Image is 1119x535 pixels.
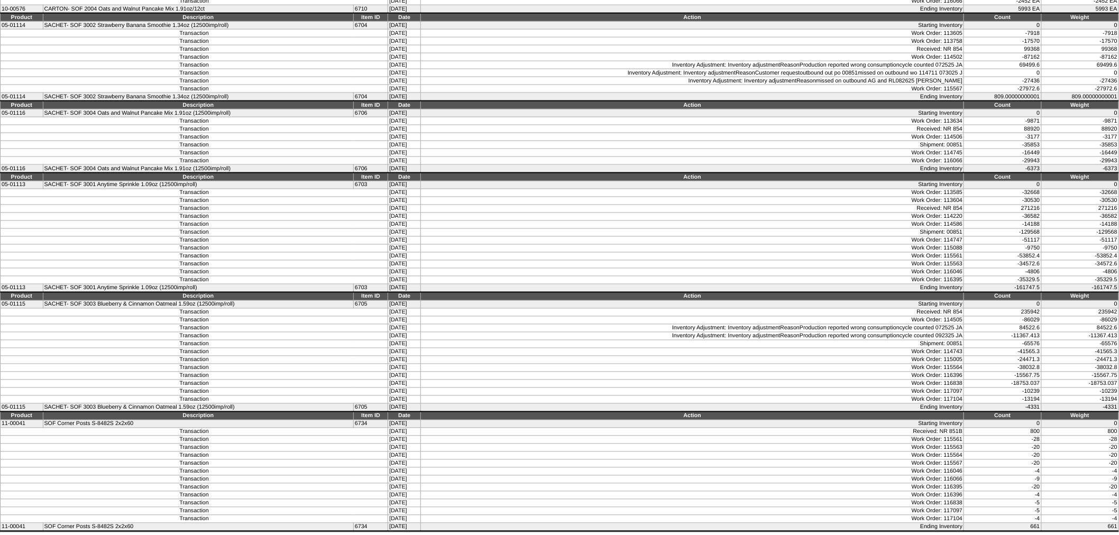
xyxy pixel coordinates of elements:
[964,237,1041,245] td: -51117
[1,412,43,420] td: Product
[388,284,421,293] td: [DATE]
[1041,380,1118,388] td: -18753.037
[421,30,964,38] td: Work Order: 113605
[388,356,421,364] td: [DATE]
[1041,13,1118,22] td: Weight
[1041,292,1118,301] td: Weight
[964,117,1041,125] td: -9871
[421,396,964,404] td: Work Order: 117104
[43,101,353,109] td: Description
[388,133,421,141] td: [DATE]
[1041,237,1118,245] td: -51117
[964,317,1041,325] td: -86029
[388,396,421,404] td: [DATE]
[421,221,964,229] td: Work Order: 114586
[964,53,1041,61] td: -87162
[1041,189,1118,197] td: -32668
[388,348,421,356] td: [DATE]
[1,157,388,165] td: Transaction
[388,309,421,317] td: [DATE]
[964,141,1041,149] td: -35853
[964,292,1041,301] td: Count
[964,245,1041,253] td: -9750
[1,125,388,133] td: Transaction
[1,141,388,149] td: Transaction
[1041,309,1118,317] td: 235942
[421,388,964,396] td: Work Order: 117097
[388,340,421,348] td: [DATE]
[388,85,421,93] td: [DATE]
[388,261,421,269] td: [DATE]
[388,333,421,340] td: [DATE]
[354,292,388,301] td: Item ID
[964,325,1041,333] td: 84522.6
[421,356,964,364] td: Work Order: 115005
[1041,213,1118,221] td: -36582
[43,5,353,14] td: CARTON- SOF 2004 Oats and Walnut Pancake Mix 1.91oz/12ct
[964,181,1041,189] td: 0
[388,301,421,309] td: [DATE]
[1,109,43,117] td: 05-01116
[421,284,964,293] td: Ending Inventory
[388,325,421,333] td: [DATE]
[388,197,421,205] td: [DATE]
[964,30,1041,38] td: -7918
[354,93,388,102] td: 6704
[1041,372,1118,380] td: -15567.75
[1,85,388,93] td: Transaction
[43,412,353,420] td: Description
[388,412,421,420] td: Date
[964,69,1041,77] td: 0
[1,284,43,293] td: 05-01113
[388,61,421,69] td: [DATE]
[421,101,964,109] td: Action
[1,372,388,380] td: Transaction
[1041,348,1118,356] td: -41565.3
[1041,229,1118,237] td: -129568
[1041,165,1118,173] td: -6373
[964,364,1041,372] td: -38032.8
[421,364,964,372] td: Work Order: 115564
[964,412,1041,420] td: Count
[964,284,1041,293] td: -161747.5
[388,77,421,85] td: [DATE]
[421,372,964,380] td: Work Order: 116396
[354,404,388,412] td: 6705
[388,372,421,380] td: [DATE]
[421,173,964,181] td: Action
[43,109,353,117] td: SACHET- SOF 3004 Oats and Walnut Pancake Mix 1.91oz (12500imp/roll)
[421,93,964,102] td: Ending Inventory
[354,301,388,309] td: 6705
[421,85,964,93] td: Work Order: 115567
[1041,221,1118,229] td: -14188
[1041,85,1118,93] td: -27972.6
[43,181,353,189] td: SACHET- SOF 3001 Anytime Sprinkle 1.09oz (12500imp/roll)
[388,420,421,428] td: [DATE]
[43,22,353,30] td: SACHET- SOF 3002 Strawberry Banana Smoothie 1.34oz (12500imp/roll)
[1041,38,1118,45] td: -17570
[964,38,1041,45] td: -17570
[964,356,1041,364] td: -24471.3
[388,364,421,372] td: [DATE]
[964,261,1041,269] td: -34572.6
[388,221,421,229] td: [DATE]
[43,13,353,22] td: Description
[354,109,388,117] td: 6706
[964,157,1041,165] td: -29943
[964,372,1041,380] td: -15567.75
[1041,261,1118,269] td: -34572.6
[354,22,388,30] td: 6704
[1,53,388,61] td: Transaction
[388,237,421,245] td: [DATE]
[1,45,388,53] td: Transaction
[421,205,964,213] td: Received: NR 854
[1,269,388,276] td: Transaction
[421,333,964,340] td: Inventory Adjustment: Inventory adjustmentReasonProduction reported wrong consumptioncycle counte...
[421,197,964,205] td: Work Order: 113604
[43,420,353,428] td: SOF Corner Posts S-8482S 2x2x60
[1041,276,1118,284] td: -35329.5
[1041,69,1118,77] td: 0
[1041,396,1118,404] td: -13194
[1041,141,1118,149] td: -35853
[1041,340,1118,348] td: -65576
